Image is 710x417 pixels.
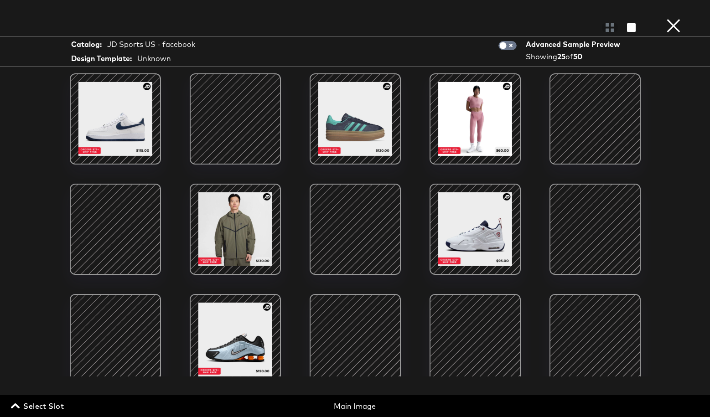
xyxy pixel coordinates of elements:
div: JD Sports US - facebook [107,39,195,50]
div: Main Image [242,401,468,412]
div: Showing of [526,51,623,62]
strong: 25 [557,52,565,61]
strong: Design Template: [71,53,132,64]
strong: Catalog: [71,39,102,50]
span: Select Slot [13,400,64,412]
div: Unknown [137,53,171,64]
strong: 50 [573,52,582,61]
div: Advanced Sample Preview [526,39,623,50]
button: Select Slot [9,400,67,412]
